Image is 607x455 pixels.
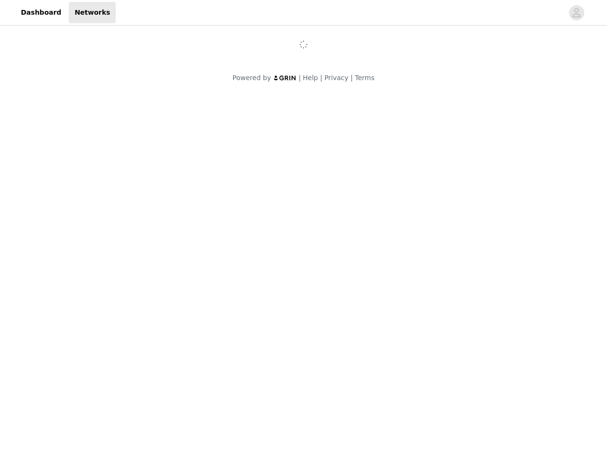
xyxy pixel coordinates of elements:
[299,74,301,82] span: |
[273,75,297,81] img: logo
[324,74,349,82] a: Privacy
[69,2,116,23] a: Networks
[572,5,581,20] div: avatar
[15,2,67,23] a: Dashboard
[303,74,318,82] a: Help
[355,74,374,82] a: Terms
[232,74,271,82] span: Powered by
[350,74,353,82] span: |
[320,74,322,82] span: |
